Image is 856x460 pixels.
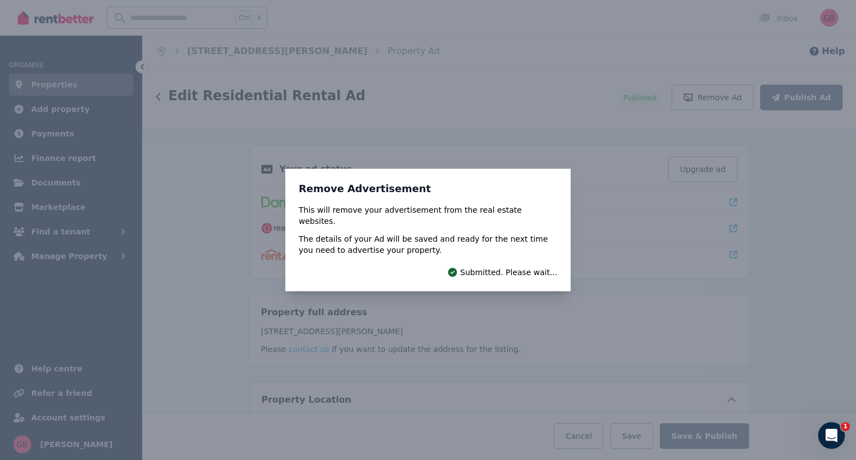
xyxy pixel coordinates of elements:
iframe: Intercom live chat [818,422,845,449]
h3: Remove Advertisement [299,182,557,195]
p: The details of your Ad will be saved and ready for the next time you need to advertise your prope... [299,233,557,256]
span: 1 [841,422,850,431]
span: Submitted. Please wait... [460,267,557,278]
p: This will remove your advertisement from the real estate websites. [299,204,557,227]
